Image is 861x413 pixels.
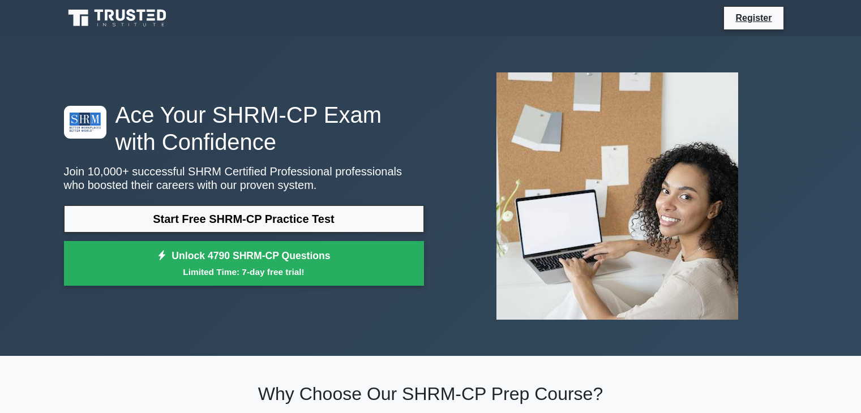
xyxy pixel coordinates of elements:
[64,241,424,286] a: Unlock 4790 SHRM-CP QuestionsLimited Time: 7-day free trial!
[64,165,424,192] p: Join 10,000+ successful SHRM Certified Professional professionals who boosted their careers with ...
[64,101,424,156] h1: Ace Your SHRM-CP Exam with Confidence
[64,383,798,405] h2: Why Choose Our SHRM-CP Prep Course?
[729,11,778,25] a: Register
[64,205,424,233] a: Start Free SHRM-CP Practice Test
[78,265,410,278] small: Limited Time: 7-day free trial!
